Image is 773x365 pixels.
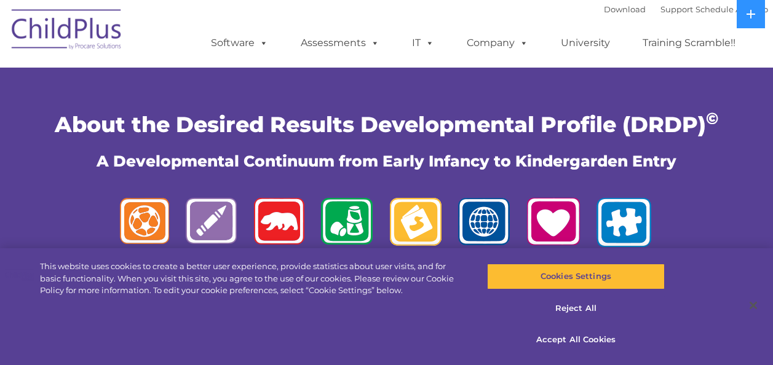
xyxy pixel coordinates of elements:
button: Accept All Cookies [487,327,665,353]
a: Assessments [288,31,392,55]
a: Software [199,31,280,55]
span: A Developmental Continuum from Early Infancy to Kindergarden Entry [97,152,676,170]
a: Support [660,4,693,14]
font: | [604,4,768,14]
sup: © [706,109,718,128]
button: Reject All [487,296,665,321]
a: IT [400,31,446,55]
a: Schedule A Demo [696,4,768,14]
a: Company [454,31,541,55]
button: Close [740,292,767,319]
img: logos [110,190,664,259]
div: This website uses cookies to create a better user experience, provide statistics about user visit... [40,261,464,297]
a: University [549,31,622,55]
button: Cookies Settings [487,264,665,289]
a: Training Scramble!! [630,31,748,55]
span: About the Desired Results Developmental Profile (DRDP) [55,111,718,138]
img: ChildPlus by Procare Solutions [6,1,129,62]
a: Download [604,4,646,14]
